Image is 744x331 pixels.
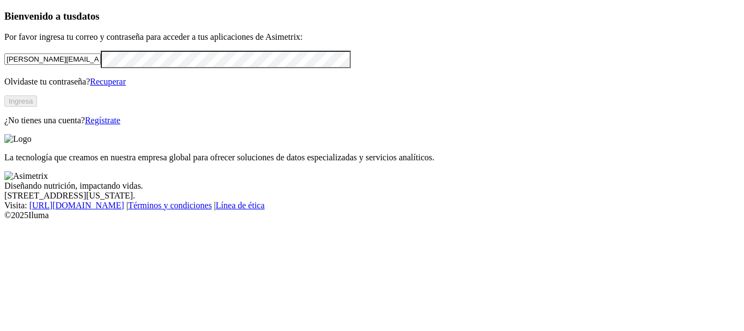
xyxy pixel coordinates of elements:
[4,171,48,181] img: Asimetrix
[4,201,740,210] div: Visita : | |
[4,134,32,144] img: Logo
[4,10,740,22] h3: Bienvenido a tus
[4,153,740,163] p: La tecnología que creamos en nuestra empresa global para ofrecer soluciones de datos especializad...
[4,116,740,125] p: ¿No tienes una cuenta?
[4,53,101,65] input: Tu correo
[29,201,124,210] a: [URL][DOMAIN_NAME]
[216,201,265,210] a: Línea de ética
[4,210,740,220] div: © 2025 Iluma
[85,116,120,125] a: Regístrate
[4,77,740,87] p: Olvidaste tu contraseña?
[4,181,740,191] div: Diseñando nutrición, impactando vidas.
[4,32,740,42] p: Por favor ingresa tu correo y contraseña para acceder a tus aplicaciones de Asimetrix:
[128,201,212,210] a: Términos y condiciones
[4,95,37,107] button: Ingresa
[4,191,740,201] div: [STREET_ADDRESS][US_STATE].
[76,10,100,22] span: datos
[90,77,126,86] a: Recuperar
